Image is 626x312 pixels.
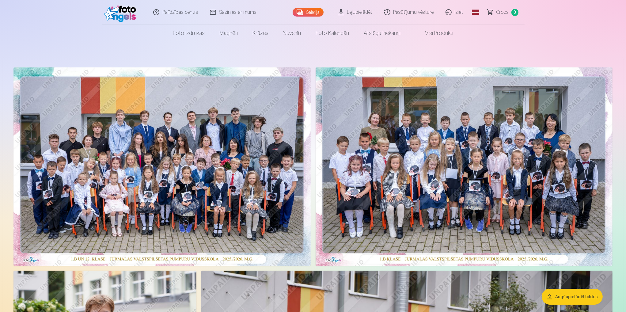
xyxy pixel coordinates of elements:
span: 0 [511,9,518,16]
a: Visi produkti [408,25,461,42]
img: /fa3 [104,2,139,22]
a: Foto izdrukas [165,25,212,42]
a: Krūzes [245,25,276,42]
a: Foto kalendāri [308,25,356,42]
a: Atslēgu piekariņi [356,25,408,42]
button: Augšupielādēt bildes [542,289,603,305]
span: Grozs [496,9,509,16]
a: Suvenīri [276,25,308,42]
a: Galerija [293,8,324,17]
a: Magnēti [212,25,245,42]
